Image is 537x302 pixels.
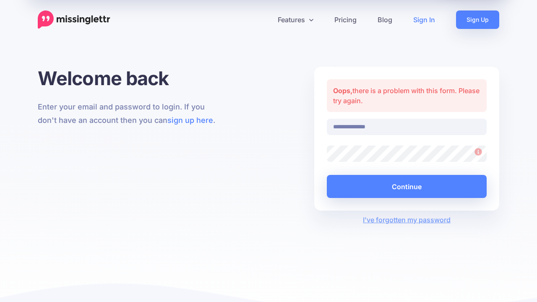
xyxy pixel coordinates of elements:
[327,175,487,198] button: Continue
[167,116,213,125] a: sign up here
[324,10,367,29] a: Pricing
[367,10,403,29] a: Blog
[38,67,223,90] h1: Welcome back
[38,100,223,127] p: Enter your email and password to login. If you don't have an account then you can .
[327,79,487,112] div: there is a problem with this form. Please try again.
[267,10,324,29] a: Features
[363,216,451,224] a: I've forgotten my password
[456,10,499,29] a: Sign Up
[403,10,446,29] a: Sign In
[333,86,352,95] strong: Oops,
